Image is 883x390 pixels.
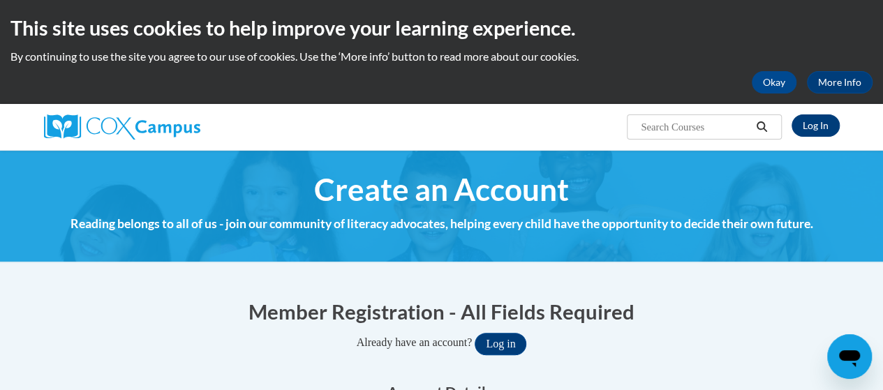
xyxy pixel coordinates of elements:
h1: Member Registration - All Fields Required [44,297,840,326]
iframe: Button to launch messaging window [827,334,872,379]
img: Cox Campus [44,114,200,140]
h4: Reading belongs to all of us - join our community of literacy advocates, helping every child have... [44,215,840,233]
h2: This site uses cookies to help improve your learning experience. [10,14,873,42]
button: Okay [752,71,796,93]
span: Already have an account? [357,336,473,348]
span: Create an Account [314,171,569,208]
p: By continuing to use the site you agree to our use of cookies. Use the ‘More info’ button to read... [10,49,873,64]
button: Log in [475,333,526,355]
input: Search Courses [639,119,751,135]
a: Log In [792,114,840,137]
a: More Info [807,71,873,93]
button: Search [751,119,772,135]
